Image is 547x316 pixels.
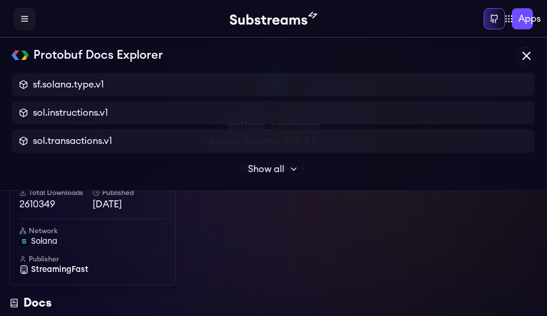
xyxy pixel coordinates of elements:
[12,51,29,60] img: Protobuf
[93,197,166,211] span: [DATE]
[518,12,541,26] span: Apps
[31,264,89,275] span: StreamingFast
[19,264,166,275] a: StreamingFast
[19,236,166,247] a: solana
[12,157,535,181] button: Show all
[93,188,166,197] h6: Published
[230,12,317,26] img: Substream's logo
[19,188,93,197] h6: Total Downloads
[33,47,163,63] h2: Protobuf Docs Explorer
[19,254,166,264] h6: Publisher
[9,295,176,311] div: Docs
[33,106,108,120] span: sol.instructions.v1
[19,197,93,211] span: 2610349
[33,134,112,148] span: sol.transactions.v1
[19,226,166,236] h6: Network
[248,162,284,176] span: Show all
[31,236,57,247] span: solana
[19,237,29,246] img: solana
[33,78,104,92] span: sf.solana.type.v1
